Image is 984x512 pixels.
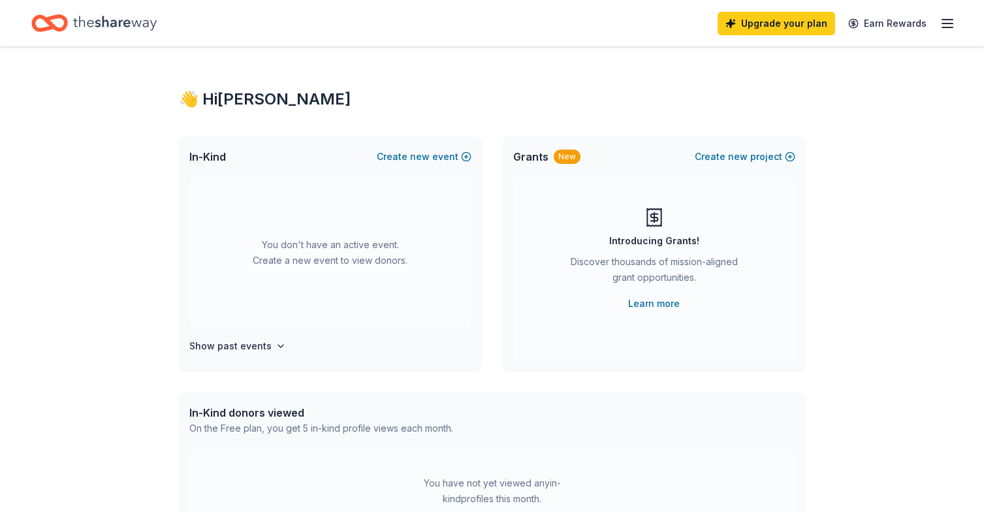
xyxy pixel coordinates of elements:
[377,149,471,165] button: Createnewevent
[609,233,699,249] div: Introducing Grants!
[565,254,743,291] div: Discover thousands of mission-aligned grant opportunities.
[411,475,574,507] div: You have not yet viewed any in-kind profiles this month.
[410,149,430,165] span: new
[513,149,548,165] span: Grants
[189,149,226,165] span: In-Kind
[840,12,934,35] a: Earn Rewards
[189,421,453,436] div: On the Free plan, you get 5 in-kind profile views each month.
[179,89,806,110] div: 👋 Hi [PERSON_NAME]
[189,405,453,421] div: In-Kind donors viewed
[189,338,272,354] h4: Show past events
[628,296,680,312] a: Learn more
[31,8,157,39] a: Home
[695,149,795,165] button: Createnewproject
[728,149,748,165] span: new
[718,12,835,35] a: Upgrade your plan
[189,178,471,328] div: You don't have an active event. Create a new event to view donors.
[554,150,580,164] div: New
[189,338,286,354] button: Show past events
